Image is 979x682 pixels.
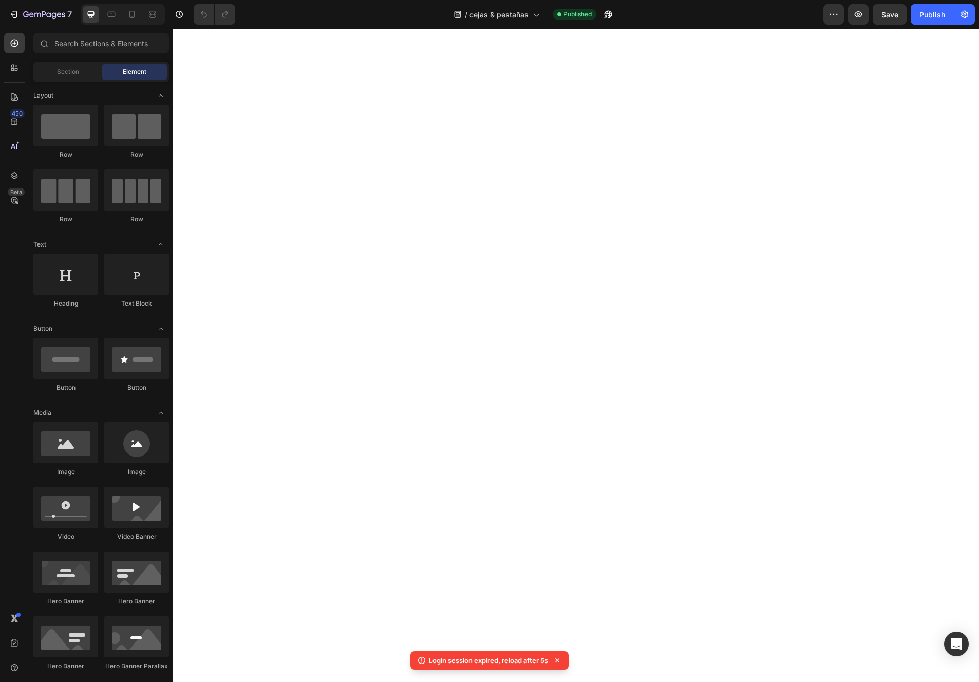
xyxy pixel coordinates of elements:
span: Section [57,67,79,77]
div: Video [33,532,98,541]
span: Element [123,67,146,77]
span: cejas & pestañas [469,9,529,20]
div: Heading [33,299,98,308]
p: Login session expired, reload after 5s [429,655,548,666]
div: Undo/Redo [194,4,235,25]
span: / [465,9,467,20]
div: Beta [8,188,25,196]
div: Row [33,150,98,159]
div: Video Banner [104,532,169,541]
button: Publish [911,4,954,25]
span: Toggle open [153,405,169,421]
span: Save [881,10,898,19]
input: Search Sections & Elements [33,33,169,53]
div: Hero Banner Parallax [104,661,169,671]
div: Row [33,215,98,224]
div: Hero Banner [104,597,169,606]
span: Toggle open [153,87,169,104]
div: Row [104,150,169,159]
div: Image [33,467,98,477]
div: 450 [10,109,25,118]
div: Publish [919,9,945,20]
span: Layout [33,91,53,100]
div: Button [33,383,98,392]
span: Published [563,10,592,19]
iframe: Design area [173,29,979,682]
div: Hero Banner [33,597,98,606]
p: 7 [67,8,72,21]
div: Image [104,467,169,477]
div: Open Intercom Messenger [944,632,969,656]
span: Toggle open [153,320,169,337]
span: Button [33,324,52,333]
span: Text [33,240,46,249]
span: Media [33,408,51,418]
div: Row [104,215,169,224]
button: Save [873,4,907,25]
div: Hero Banner [33,661,98,671]
span: Toggle open [153,236,169,253]
div: Text Block [104,299,169,308]
div: Button [104,383,169,392]
button: 7 [4,4,77,25]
